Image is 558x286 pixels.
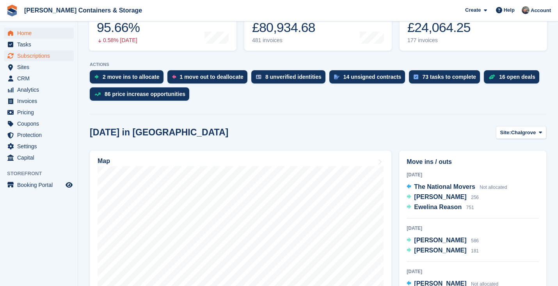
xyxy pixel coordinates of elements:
[17,118,64,129] span: Coupons
[499,74,535,80] div: 16 open deals
[4,62,74,73] a: menu
[471,248,479,254] span: 181
[17,39,64,50] span: Tasks
[103,74,160,80] div: 2 move ins to allocate
[4,107,74,118] a: menu
[504,6,515,14] span: Help
[414,183,475,190] span: The National Movers
[64,180,74,190] a: Preview store
[4,130,74,140] a: menu
[17,179,64,190] span: Booking Portal
[414,204,462,210] span: Ewelina Reason
[17,73,64,84] span: CRM
[4,179,74,190] a: menu
[407,192,479,203] a: [PERSON_NAME] 256
[17,84,64,95] span: Analytics
[407,246,479,256] a: [PERSON_NAME] 181
[17,107,64,118] span: Pricing
[90,127,228,138] h2: [DATE] in [GEOGRAPHIC_DATA]
[244,1,392,51] a: Month-to-date sales £80,934.68 481 invoices
[7,170,78,178] span: Storefront
[489,74,495,80] img: deal-1b604bf984904fb50ccaf53a9ad4b4a5d6e5aea283cecdc64d6e3604feb123c2.svg
[17,152,64,163] span: Capital
[407,268,539,275] div: [DATE]
[6,5,18,16] img: stora-icon-8386f47178a22dfd0bd8f6a31ec36ba5ce8667c1dd55bd0f319d3a0aa187defe.svg
[4,141,74,152] a: menu
[4,73,74,84] a: menu
[21,4,145,17] a: [PERSON_NAME] Containers & Storage
[94,75,99,79] img: move_ins_to_allocate_icon-fdf77a2bb77ea45bf5b3d319d69a93e2d87916cf1d5bf7949dd705db3b84f3ca.svg
[466,205,474,210] span: 751
[407,20,471,36] div: £24,064.25
[414,247,466,254] span: [PERSON_NAME]
[17,28,64,39] span: Home
[4,50,74,61] a: menu
[17,50,64,61] span: Subscriptions
[484,70,543,87] a: 16 open deals
[531,7,551,14] span: Account
[400,1,547,51] a: Awaiting payment £24,064.25 177 invoices
[172,75,176,79] img: move_outs_to_deallocate_icon-f764333ba52eb49d3ac5e1228854f67142a1ed5810a6f6cc68b1a99e826820c5.svg
[89,1,236,51] a: Occupancy 95.66% 0.58% [DATE]
[90,70,167,87] a: 2 move ins to allocate
[407,236,479,246] a: [PERSON_NAME] 586
[180,74,243,80] div: 1 move out to deallocate
[17,96,64,107] span: Invoices
[167,70,251,87] a: 1 move out to deallocate
[97,20,140,36] div: 95.66%
[94,92,101,96] img: price_increase_opportunities-93ffe204e8149a01c8c9dc8f82e8f89637d9d84a8eef4429ea346261dce0b2c0.svg
[252,37,315,44] div: 481 invoices
[500,129,511,137] span: Site:
[97,37,140,44] div: 0.58% [DATE]
[98,158,110,165] h2: Map
[471,238,479,243] span: 586
[4,28,74,39] a: menu
[414,194,466,200] span: [PERSON_NAME]
[4,96,74,107] a: menu
[329,70,409,87] a: 14 unsigned contracts
[343,74,402,80] div: 14 unsigned contracts
[251,70,329,87] a: 8 unverified identities
[511,129,536,137] span: Chalgrove
[407,37,471,44] div: 177 invoices
[4,84,74,95] a: menu
[17,62,64,73] span: Sites
[409,70,484,87] a: 73 tasks to complete
[90,62,546,67] p: ACTIONS
[4,152,74,163] a: menu
[334,75,339,79] img: contract_signature_icon-13c848040528278c33f63329250d36e43548de30e8caae1d1a13099fd9432cc5.svg
[414,237,466,243] span: [PERSON_NAME]
[105,91,185,97] div: 86 price increase opportunities
[407,157,539,167] h2: Move ins / outs
[414,75,418,79] img: task-75834270c22a3079a89374b754ae025e5fb1db73e45f91037f5363f120a921f8.svg
[256,75,261,79] img: verify_identity-adf6edd0f0f0b5bbfe63781bf79b02c33cf7c696d77639b501bdc392416b5a36.svg
[90,87,193,105] a: 86 price increase opportunities
[4,39,74,50] a: menu
[407,171,539,178] div: [DATE]
[252,20,315,36] div: £80,934.68
[4,118,74,129] a: menu
[407,225,539,232] div: [DATE]
[471,195,479,200] span: 256
[522,6,530,14] img: Adam Greenhalgh
[496,126,547,139] button: Site: Chalgrove
[422,74,476,80] div: 73 tasks to complete
[17,141,64,152] span: Settings
[407,182,507,192] a: The National Movers Not allocated
[17,130,64,140] span: Protection
[407,203,474,213] a: Ewelina Reason 751
[265,74,322,80] div: 8 unverified identities
[465,6,481,14] span: Create
[480,185,507,190] span: Not allocated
